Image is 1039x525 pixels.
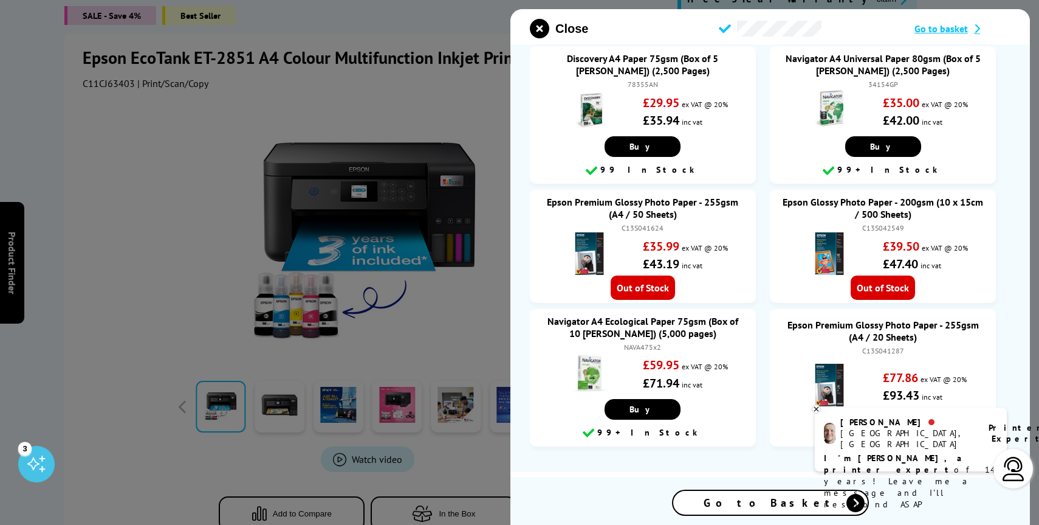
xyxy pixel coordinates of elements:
[840,428,973,450] div: [GEOGRAPHIC_DATA], [GEOGRAPHIC_DATA]
[629,141,656,152] span: Buy
[921,261,941,270] span: inc vat
[870,141,896,152] span: Buy
[824,453,998,510] p: of 14 years! Leave me a message and I'll respond ASAP
[536,163,750,178] div: 99 In Stock
[914,23,968,35] span: Go to basket
[542,223,744,232] div: C13S041624
[682,243,728,252] span: ex VAT @ 20%
[18,442,32,455] div: 3
[542,342,744,352] div: NAVA475x2
[536,426,750,440] div: 99+ In Stock
[824,453,965,475] b: I'm [PERSON_NAME], a printer expert
[611,276,675,300] span: Out of Stock
[643,113,679,128] strong: £35.94
[568,352,611,394] img: Navigator A4 Ecological Paper 75gsm (Box of 10 Reams) (5,000 pages)
[808,89,851,131] img: Navigator A4 Universal Paper 80gsm (Box of 5 Reams) (2,500 Pages)
[682,117,702,127] span: inc vat
[922,243,968,252] span: ex VAT @ 20%
[782,223,984,232] div: C13S042549
[643,256,679,272] strong: £43.19
[921,375,967,384] span: ex VAT @ 20%
[682,380,702,389] span: inc vat
[704,496,837,510] span: Go to Basket
[1001,457,1026,481] img: user-headset-light.svg
[883,256,918,272] strong: £47.40
[914,23,1010,35] a: Go to basket
[922,392,942,402] span: inc vat
[682,261,702,270] span: inc vat
[643,375,679,391] strong: £71.94
[629,404,656,415] span: Buy
[883,113,919,128] strong: £42.00
[883,370,918,386] strong: £77.86
[682,362,728,371] span: ex VAT @ 20%
[782,346,984,355] div: C13S041287
[776,163,990,178] div: 99+ In Stock
[808,364,851,406] img: Epson Premium Glossy Photo Paper - 255gsm (A4 / 20 Sheets)
[840,417,973,428] div: [PERSON_NAME]
[530,19,588,38] button: close modal
[808,232,851,275] img: Epson Glossy Photo Paper - 200gsm (10 x 15cm / 500 Sheets)
[883,388,919,403] strong: £93.43
[883,95,919,111] strong: £35.00
[547,196,738,220] a: Epson Premium Glossy Photo Paper - 255gsm (A4 / 50 Sheets)
[643,238,679,254] strong: £35.99
[682,100,728,109] span: ex VAT @ 20%
[643,357,679,373] strong: £59.95
[542,80,744,89] div: 78355AN
[883,238,919,254] strong: £39.50
[824,423,835,444] img: ashley-livechat.png
[783,196,983,220] a: Epson Glossy Photo Paper - 200gsm (10 x 15cm / 500 Sheets)
[786,52,981,77] a: Navigator A4 Universal Paper 80gsm (Box of 5 [PERSON_NAME]) (2,500 Pages)
[851,276,915,300] span: Out of Stock
[672,490,869,516] a: Go to Basket
[922,100,968,109] span: ex VAT @ 20%
[555,22,588,36] span: Close
[568,89,611,131] img: Discovery A4 Paper 75gsm (Box of 5 Reams) (2,500 Pages)
[787,319,979,343] a: Epson Premium Glossy Photo Paper - 255gsm (A4 / 20 Sheets)
[782,80,984,89] div: 34154GP
[922,117,942,127] span: inc vat
[568,232,611,275] img: Epson Premium Glossy Photo Paper - 255gsm (A4 / 50 Sheets)
[547,315,738,339] a: Navigator A4 Ecological Paper 75gsm (Box of 10 [PERSON_NAME]) (5,000 pages)
[567,52,718,77] a: Discovery A4 Paper 75gsm (Box of 5 [PERSON_NAME]) (2,500 Pages)
[643,95,679,111] strong: £29.95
